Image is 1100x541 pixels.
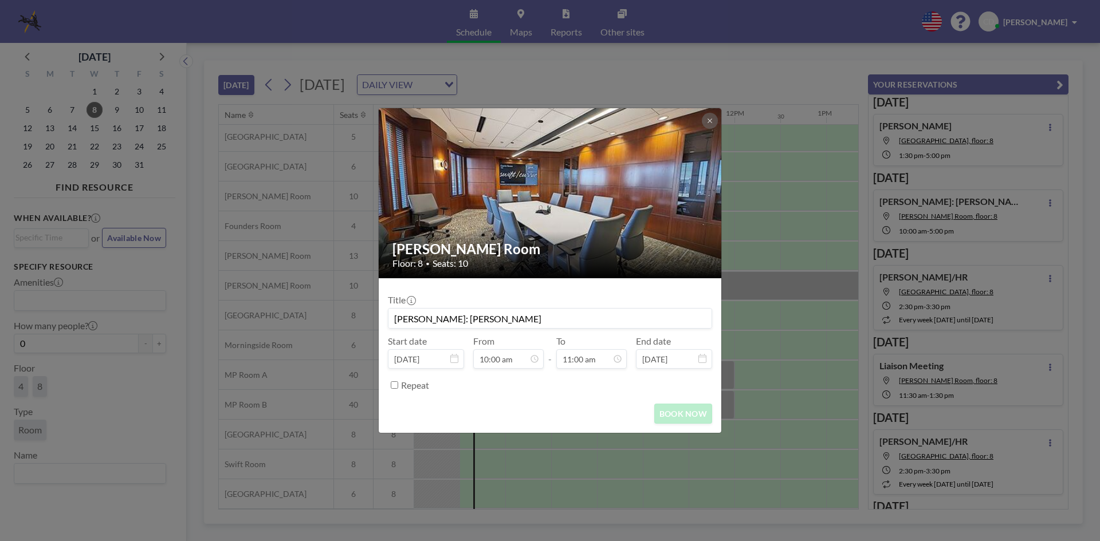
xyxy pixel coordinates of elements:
span: Floor: 8 [392,258,423,269]
img: 537.jpg [379,64,722,322]
button: BOOK NOW [654,404,712,424]
span: • [426,259,430,268]
label: To [556,335,565,347]
label: Title [388,294,415,306]
input: Chandler's reservation [388,309,712,328]
label: Repeat [401,380,429,391]
label: Start date [388,335,427,347]
span: Seats: 10 [433,258,468,269]
span: - [548,339,552,365]
label: From [473,335,494,347]
h2: [PERSON_NAME] Room [392,240,709,258]
label: End date [636,335,671,347]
